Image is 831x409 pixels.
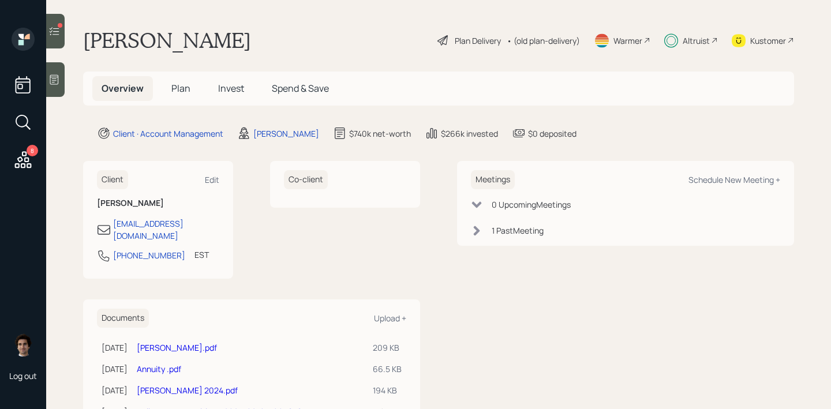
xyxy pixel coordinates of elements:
h6: [PERSON_NAME] [97,198,219,208]
div: 1 Past Meeting [492,224,544,237]
div: Kustomer [750,35,786,47]
div: Schedule New Meeting + [688,174,780,185]
div: Warmer [613,35,642,47]
span: Plan [171,82,190,95]
div: Altruist [683,35,710,47]
div: Upload + [374,313,406,324]
h6: Co-client [284,170,328,189]
div: [PHONE_NUMBER] [113,249,185,261]
a: [PERSON_NAME].pdf [137,342,217,353]
div: 0 Upcoming Meeting s [492,198,571,211]
a: [PERSON_NAME] 2024.pdf [137,385,238,396]
div: Log out [9,370,37,381]
div: 194 KB [373,384,402,396]
div: [DATE] [102,384,128,396]
span: Spend & Save [272,82,329,95]
div: Edit [205,174,219,185]
div: 66.5 KB [373,363,402,375]
div: Plan Delivery [455,35,501,47]
h1: [PERSON_NAME] [83,28,251,53]
div: $266k invested [441,127,498,140]
div: EST [194,249,209,261]
a: Annuity .pdf [137,363,181,374]
span: Overview [102,82,144,95]
div: [PERSON_NAME] [253,127,319,140]
h6: Client [97,170,128,189]
div: [DATE] [102,342,128,354]
div: [DATE] [102,363,128,375]
span: Invest [218,82,244,95]
h6: Meetings [471,170,515,189]
div: Client · Account Management [113,127,223,140]
div: $0 deposited [528,127,577,140]
div: • (old plan-delivery) [507,35,580,47]
div: 8 [27,145,38,156]
div: [EMAIL_ADDRESS][DOMAIN_NAME] [113,217,219,242]
div: $740k net-worth [349,127,411,140]
h6: Documents [97,309,149,328]
img: harrison-schaefer-headshot-2.png [12,333,35,357]
div: 209 KB [373,342,402,354]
